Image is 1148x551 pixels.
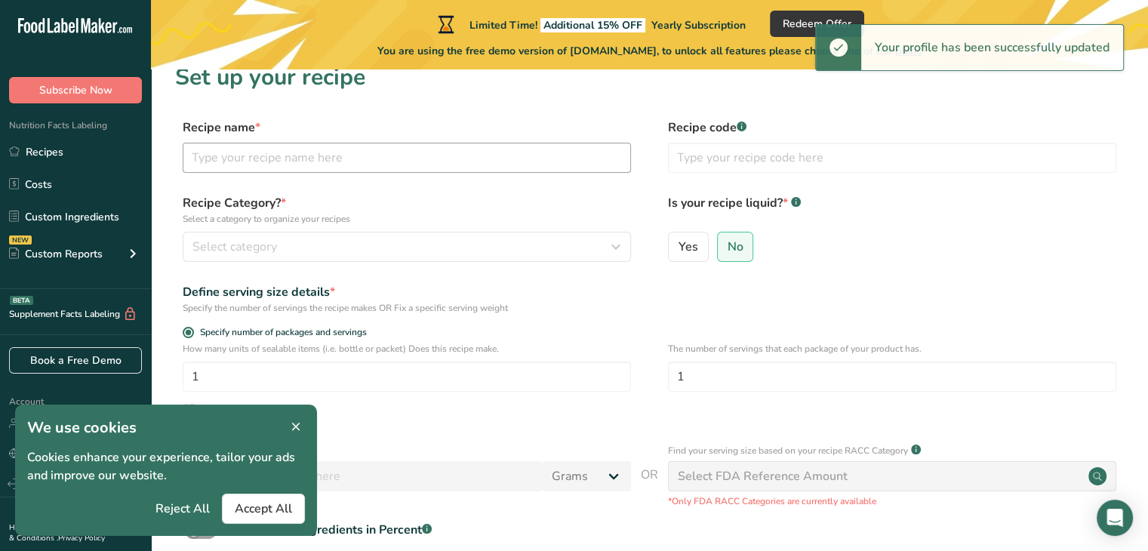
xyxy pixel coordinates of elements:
div: Custom Reports [9,246,103,262]
input: Type your serving size here [183,461,543,491]
button: Redeem Offer [770,11,864,37]
span: OR [641,466,658,508]
div: Define serving size details [183,283,631,301]
p: Add recipe serving size. [183,442,631,455]
div: Your profile has been successfully updated [861,25,1123,70]
span: Select category [192,238,277,256]
div: Limited Time! [435,15,746,33]
h1: Set up your recipe [175,60,1124,94]
p: Cookies enhance your experience, tailor your ads and improve our website. [27,448,305,485]
a: Language [9,440,73,466]
button: Accept All [222,494,305,524]
div: Open Intercom Messenger [1097,500,1133,536]
p: How many units of sealable items (i.e. bottle or packet) Does this recipe make. [183,342,631,356]
div: OR [183,401,195,414]
button: Select category [183,232,631,262]
span: Additional 15% OFF [540,18,645,32]
input: Type your recipe name here [183,143,631,173]
a: Book a Free Demo [9,347,142,374]
button: Subscribe Now [9,77,142,103]
a: Privacy Policy [58,533,105,543]
label: Is your recipe liquid? [668,194,1116,226]
a: Terms & Conditions . [9,522,141,543]
span: Subscribe Now [39,82,112,98]
label: Recipe name [183,119,631,137]
p: Select a category to organize your recipes [183,212,631,226]
span: Yes [679,239,698,254]
span: Reject All [155,500,210,518]
span: Redeem Offer [783,16,851,32]
span: Yearly Subscription [651,18,746,32]
a: Hire an Expert . [9,522,63,533]
button: Reject All [143,494,222,524]
p: *Only FDA RACC Categories are currently available [668,494,1116,508]
div: NEW [9,235,32,245]
span: You are using the free demo version of [DOMAIN_NAME], to unlock all features please choose one of... [377,43,922,59]
div: BETA [10,296,33,305]
label: Recipe Category? [183,194,631,226]
div: Select FDA Reference Amount [678,467,848,485]
div: Specify the number of servings the recipe makes OR Fix a specific serving weight [183,301,631,315]
input: Type your recipe code here [668,143,1116,173]
span: No [728,239,743,254]
h1: We use cookies [27,417,305,439]
div: Input Recipe ingredients in Percent [226,521,432,539]
span: Specify number of packages and servings [194,327,367,338]
p: The number of servings that each package of your product has. [668,342,1116,356]
span: Accept All [235,500,292,518]
p: Find your serving size based on your recipe RACC Category [668,444,908,457]
label: Recipe code [668,119,1116,137]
